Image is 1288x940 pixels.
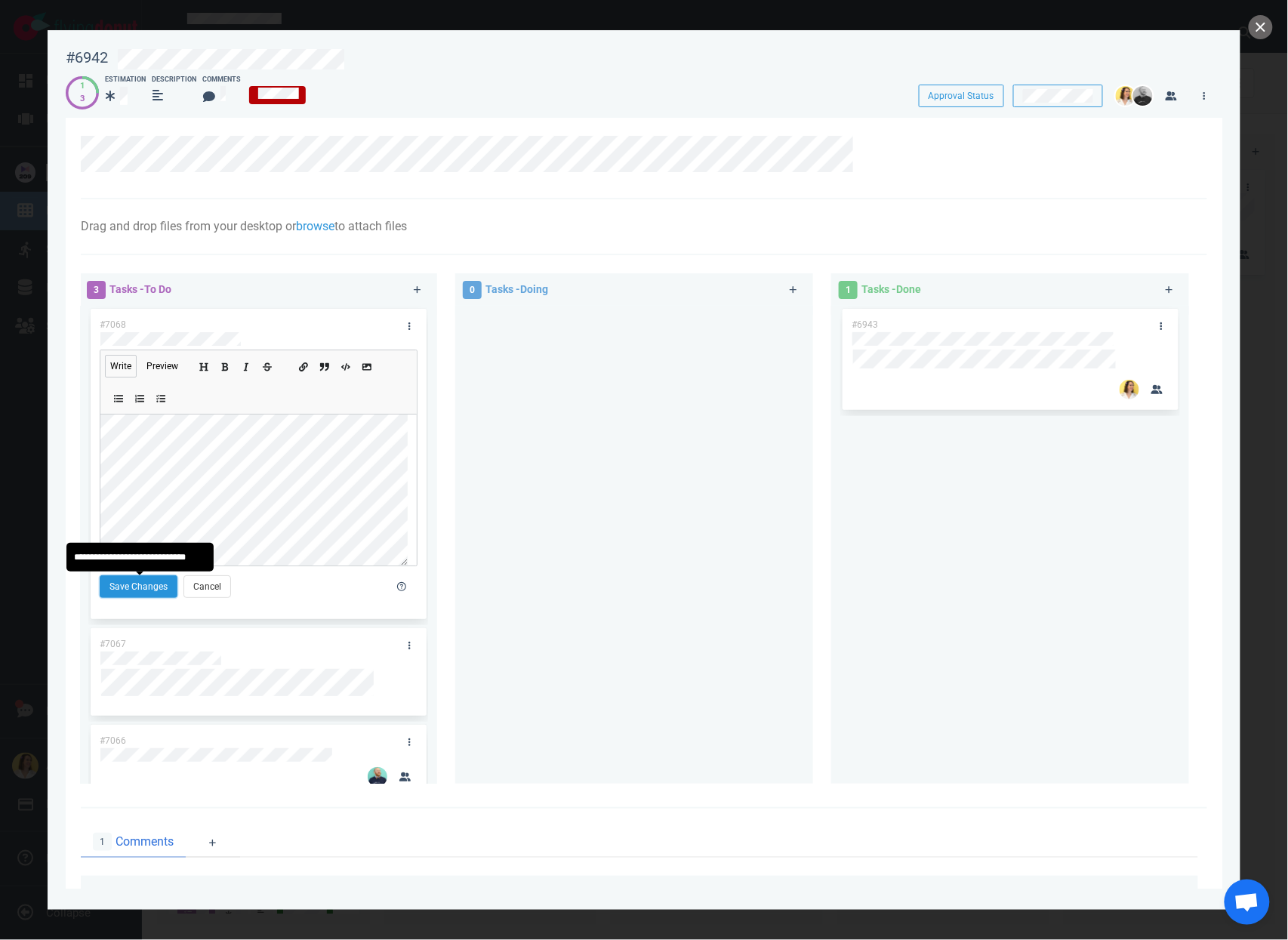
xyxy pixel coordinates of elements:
[485,283,548,295] span: Tasks - Doing
[109,283,171,295] span: Tasks - To Do
[81,219,296,233] span: Drag and drop files from your desktop or
[239,358,254,374] button: Add italic text
[111,390,126,406] button: Add unordered list
[100,639,126,649] span: #7067
[196,358,211,374] button: Add header
[116,833,174,851] span: Comments
[100,735,126,746] span: #7066
[105,355,137,378] button: Write
[66,48,108,67] div: #6942
[132,390,147,406] button: Add ordered list
[839,281,858,299] span: 1
[338,358,353,374] button: Insert code
[141,355,183,378] button: Preview
[100,319,126,330] span: #7068
[317,358,332,374] button: Insert a quote
[153,390,168,406] button: Add checked list
[202,75,241,85] div: Comments
[359,358,374,374] button: Add image
[1133,86,1153,106] img: 26
[1120,380,1139,399] img: 26
[852,319,878,330] span: #6943
[296,358,311,374] button: Add a link
[80,80,85,93] div: 1
[296,219,334,233] a: browse
[183,575,231,598] button: Cancel
[1249,15,1273,39] button: close
[1225,880,1270,925] div: Ouvrir le chat
[368,767,387,787] img: 26
[87,281,106,299] span: 3
[334,219,407,233] span: to attach files
[152,75,196,85] div: Description
[217,358,233,374] button: Add bold text
[463,281,482,299] span: 0
[80,93,85,106] div: 3
[260,358,275,374] button: Add strikethrough text
[100,575,177,598] button: Save Changes
[861,283,921,295] span: Tasks - Done
[93,833,112,851] span: 1
[105,75,146,85] div: Estimation
[1116,86,1135,106] img: 26
[919,85,1004,107] button: Approval Status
